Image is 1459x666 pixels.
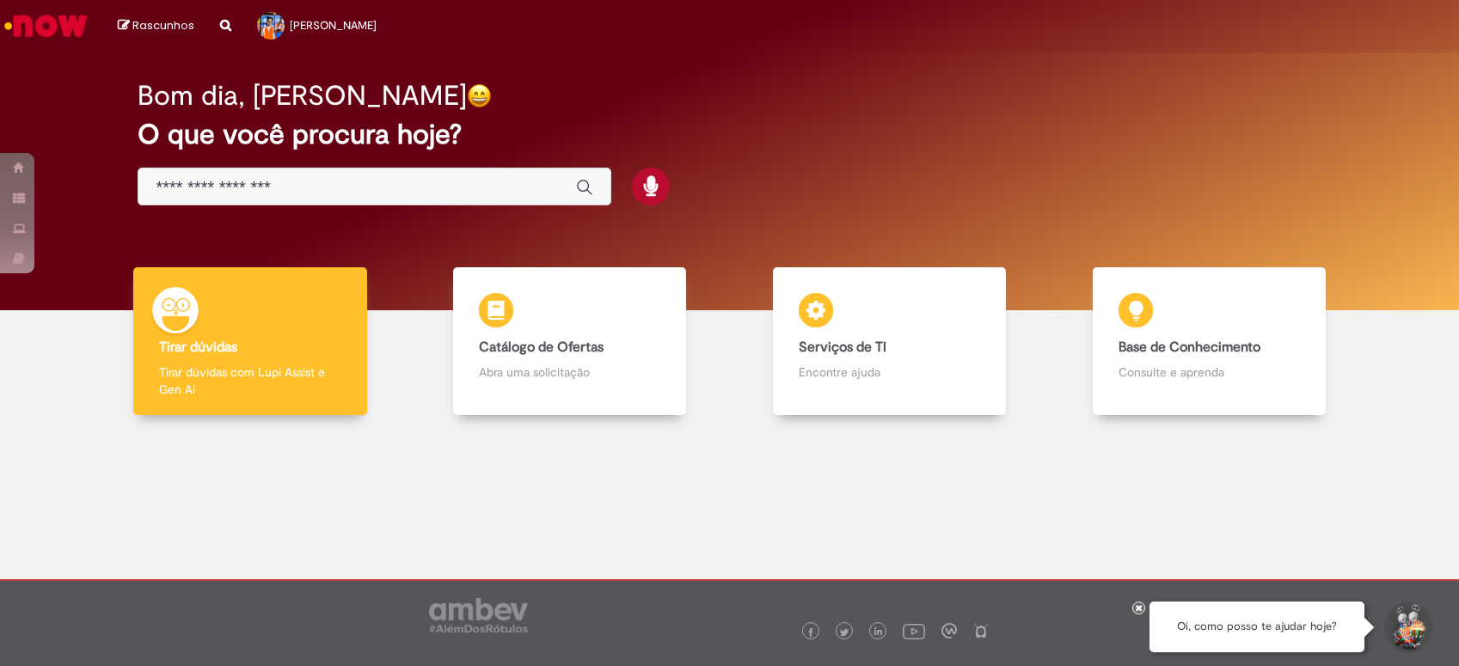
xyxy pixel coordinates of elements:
button: Iniciar Conversa de Suporte [1382,602,1433,653]
b: Catálogo de Ofertas [479,339,604,356]
img: logo_footer_workplace.png [941,623,957,639]
span: [PERSON_NAME] [290,18,377,33]
h2: O que você procura hoje? [138,119,1321,150]
img: logo_footer_facebook.png [806,628,815,637]
p: Encontre ajuda [799,364,980,381]
a: Serviços de TI Encontre ajuda [730,267,1050,416]
a: Base de Conhecimento Consulte e aprenda [1049,267,1369,416]
img: logo_footer_twitter.png [840,628,849,637]
a: Tirar dúvidas Tirar dúvidas com Lupi Assist e Gen Ai [90,267,410,416]
div: Oi, como posso te ajudar hoje? [1149,602,1364,652]
img: logo_footer_youtube.png [903,620,925,642]
p: Tirar dúvidas com Lupi Assist e Gen Ai [159,364,340,398]
h2: Bom dia, [PERSON_NAME] [138,81,467,111]
img: logo_footer_linkedin.png [874,627,883,638]
p: Consulte e aprenda [1119,364,1300,381]
img: logo_footer_ambev_rotulo_gray.png [429,598,528,632]
a: Catálogo de Ofertas Abra uma solicitação [410,267,730,416]
a: Rascunhos [118,18,194,34]
b: Base de Conhecimento [1119,339,1260,356]
img: ServiceNow [2,9,90,43]
p: Abra uma solicitação [479,364,660,381]
b: Tirar dúvidas [159,339,237,356]
img: logo_footer_naosei.png [973,623,989,639]
img: happy-face.png [467,83,492,108]
span: Rascunhos [132,17,194,34]
b: Serviços de TI [799,339,886,356]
